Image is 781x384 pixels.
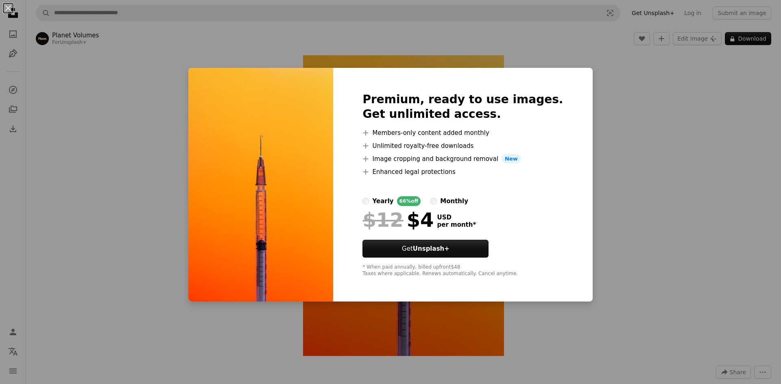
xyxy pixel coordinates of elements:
[397,196,421,206] div: 66% off
[362,92,563,121] h2: Premium, ready to use images. Get unlimited access.
[502,154,521,164] span: New
[372,196,393,206] div: yearly
[188,68,333,302] img: premium_photo-1669429367850-15f0dca30df1
[362,209,434,230] div: $4
[362,167,563,177] li: Enhanced legal protections
[413,245,449,252] strong: Unsplash+
[362,240,489,258] button: GetUnsplash+
[362,141,563,151] li: Unlimited royalty-free downloads
[362,209,403,230] span: $12
[437,214,476,221] span: USD
[362,198,369,204] input: yearly66%off
[440,196,468,206] div: monthly
[437,221,476,228] span: per month *
[362,128,563,138] li: Members-only content added monthly
[362,154,563,164] li: Image cropping and background removal
[430,198,437,204] input: monthly
[362,264,563,277] div: * When paid annually, billed upfront $48 Taxes where applicable. Renews automatically. Cancel any...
